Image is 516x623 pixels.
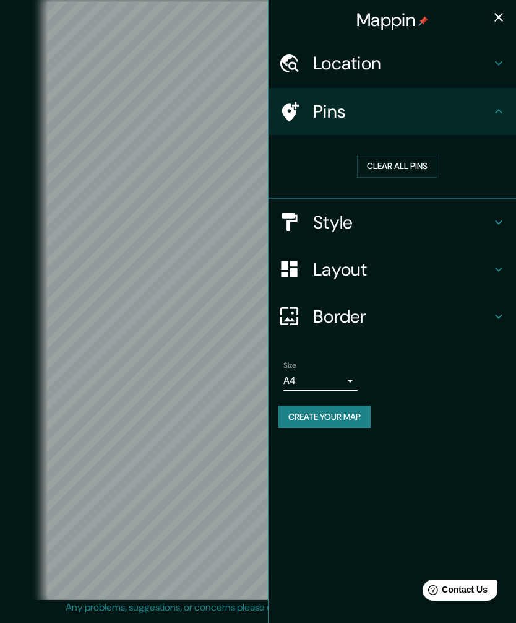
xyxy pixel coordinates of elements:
[283,371,358,391] div: A4
[313,52,491,74] h4: Location
[418,16,428,26] img: pin-icon.png
[313,100,491,123] h4: Pins
[269,199,516,246] div: Style
[66,600,446,615] p: Any problems, suggestions, or concerns please email .
[278,406,371,429] button: Create your map
[313,211,491,233] h4: Style
[406,575,502,609] iframe: Help widget launcher
[269,88,516,135] div: Pins
[313,258,491,281] h4: Layout
[313,305,491,328] h4: Border
[357,155,437,178] button: Clear all pins
[269,293,516,340] div: Border
[269,40,516,87] div: Location
[269,246,516,293] div: Layout
[47,2,469,599] canvas: Map
[356,9,428,31] h4: Mappin
[283,360,296,370] label: Size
